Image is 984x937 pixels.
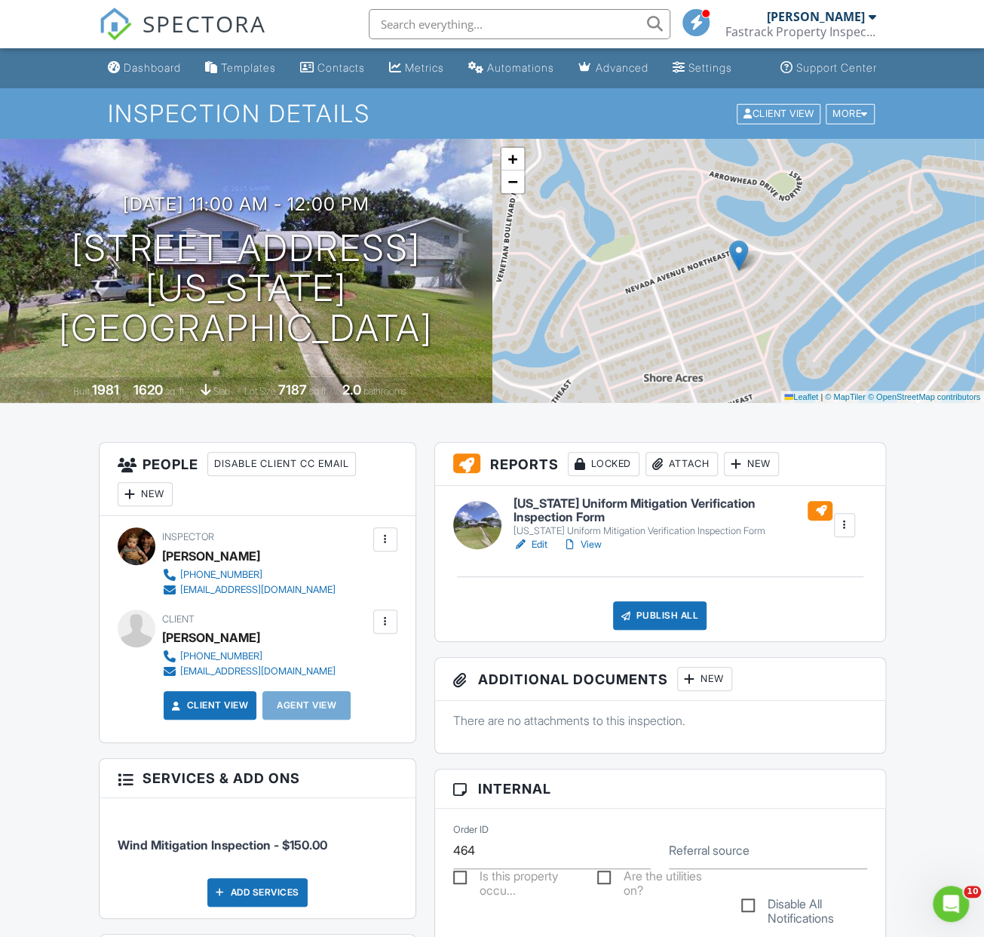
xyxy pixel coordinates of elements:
img: Marker [729,240,748,271]
div: Advanced [596,61,648,74]
a: Client View [735,107,824,118]
a: [US_STATE] Uniform Mitigation Verification Inspection Form [US_STATE] Uniform Mitigation Verifica... [513,497,832,537]
div: Automations [487,61,554,74]
div: 1981 [92,382,119,398]
a: [EMAIL_ADDRESS][DOMAIN_NAME] [162,582,336,598]
a: View [563,537,602,552]
div: Disable Client CC Email [207,452,356,476]
h3: Services & Add ons [100,759,415,798]
a: Metrics [383,54,450,82]
div: Templates [221,61,276,74]
div: [EMAIL_ADDRESS][DOMAIN_NAME] [180,665,336,677]
span: − [507,172,517,191]
h3: [DATE] 11:00 am - 12:00 pm [123,194,369,214]
span: Client [162,613,195,625]
a: Support Center [774,54,883,82]
img: The Best Home Inspection Software - Spectora [99,8,132,41]
a: © OpenStreetMap contributors [868,392,980,401]
input: Search everything... [369,9,670,39]
div: More [826,103,875,124]
span: + [507,149,517,168]
label: Are the utilities on? [597,869,723,888]
span: bathrooms [363,386,406,397]
span: 10 [964,886,981,898]
label: Referral source [669,842,749,859]
div: [PHONE_NUMBER] [180,569,262,581]
label: Is this property occupied? [453,869,579,888]
div: Dashboard [124,61,181,74]
span: Lot Size [244,386,276,397]
span: sq.ft. [309,386,328,397]
a: [PHONE_NUMBER] [162,567,336,582]
span: | [820,392,823,401]
h6: [US_STATE] Uniform Mitigation Verification Inspection Form [513,497,832,524]
div: Settings [688,61,732,74]
div: Attach [645,452,718,476]
div: 2.0 [342,382,361,398]
a: Edit [513,537,547,552]
a: Advanced [572,54,654,82]
h1: Inspection Details [108,100,875,127]
div: [US_STATE] Uniform Mitigation Verification Inspection Form [513,525,832,537]
span: Wind Mitigation Inspection - $150.00 [118,837,327,853]
div: [PHONE_NUMBER] [180,650,262,662]
span: Inspector [162,531,214,542]
h3: People [100,443,415,516]
li: Service: Wind Mitigation Inspection [118,810,397,865]
div: Publish All [613,601,707,630]
a: Zoom out [501,171,524,193]
h3: Internal [435,770,885,809]
h3: Reports [435,443,885,486]
div: Locked [568,452,639,476]
div: 1620 [133,382,163,398]
span: Built [73,386,90,397]
a: SPECTORA [99,20,266,52]
span: sq. ft. [165,386,186,397]
p: There are no attachments to this inspection. [453,712,867,729]
div: Fastrack Property Inspections LLC [725,24,876,39]
div: [PERSON_NAME] [767,9,865,24]
div: New [677,667,732,691]
div: New [724,452,779,476]
div: Add Services [207,878,308,907]
a: [PHONE_NUMBER] [162,649,336,664]
div: Contacts [317,61,365,74]
div: New [118,482,173,506]
div: [PERSON_NAME] [162,545,260,567]
a: Zoom in [501,148,524,171]
span: slab [213,386,230,397]
div: Support Center [796,61,877,74]
div: [EMAIL_ADDRESS][DOMAIN_NAME] [180,584,336,596]
a: Settings [667,54,738,82]
label: Disable All Notifications [741,897,867,916]
h1: [STREET_ADDRESS][US_STATE] [GEOGRAPHIC_DATA] [24,229,468,348]
span: SPECTORA [143,8,266,39]
div: [PERSON_NAME] [162,626,260,649]
a: Client View [169,698,249,713]
a: Dashboard [102,54,187,82]
h3: Additional Documents [435,658,885,701]
iframe: Intercom live chat [933,886,969,922]
div: Client View [737,103,820,124]
div: Metrics [405,61,444,74]
a: Templates [199,54,282,82]
a: Automations (Basic) [462,54,560,82]
a: Leaflet [784,392,818,401]
a: [EMAIL_ADDRESS][DOMAIN_NAME] [162,664,336,679]
label: Order ID [453,822,489,836]
a: Contacts [294,54,371,82]
div: 7187 [278,382,307,398]
a: © MapTiler [825,392,866,401]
